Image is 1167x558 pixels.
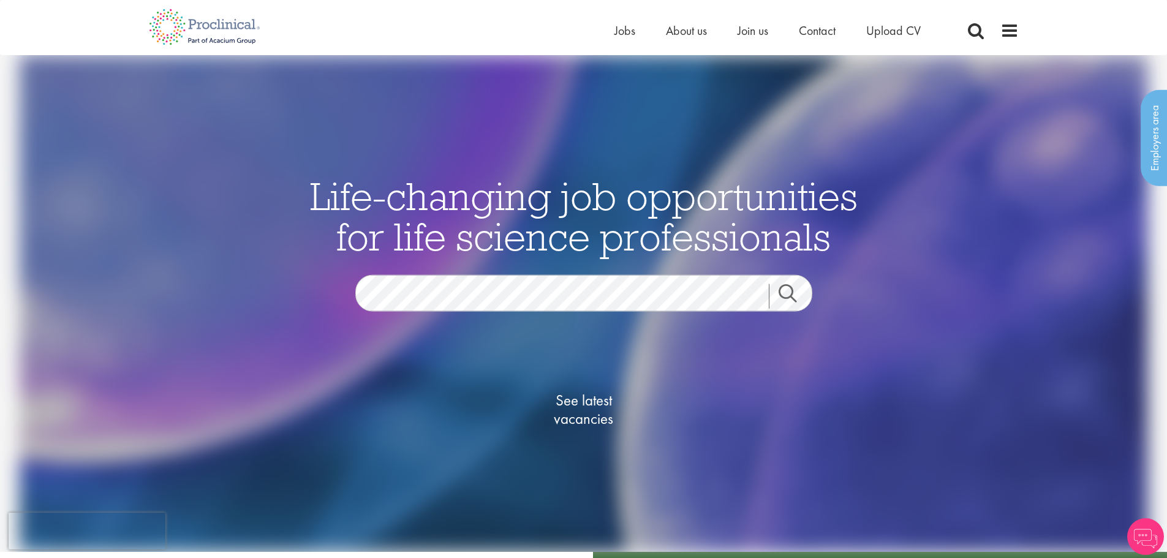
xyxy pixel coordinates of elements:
[738,23,768,39] a: Join us
[1127,518,1164,555] img: Chatbot
[799,23,836,39] a: Contact
[866,23,921,39] a: Upload CV
[9,513,165,549] iframe: reCAPTCHA
[769,284,821,309] a: Job search submit button
[310,172,858,261] span: Life-changing job opportunities for life science professionals
[614,23,635,39] a: Jobs
[523,391,645,428] span: See latest vacancies
[523,342,645,477] a: See latestvacancies
[666,23,707,39] a: About us
[19,55,1148,552] img: candidate home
